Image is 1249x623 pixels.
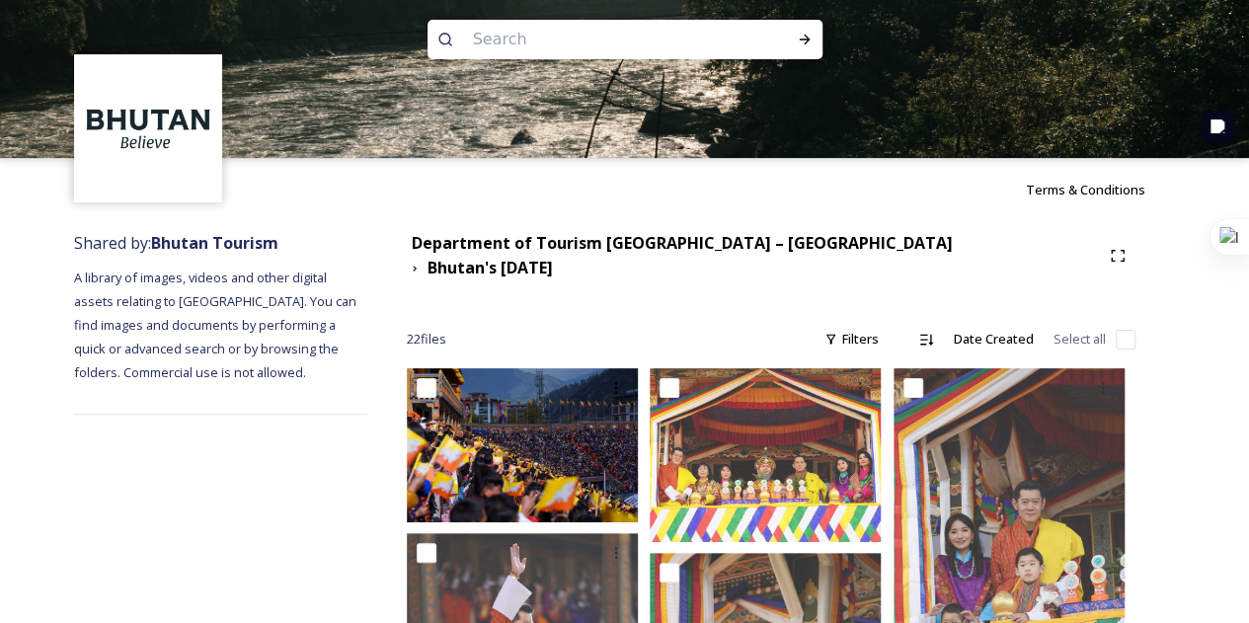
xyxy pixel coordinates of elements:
[407,330,446,349] span: 22 file s
[1026,181,1145,198] span: Terms & Conditions
[428,257,553,278] strong: Bhutan's [DATE]
[1026,178,1175,201] a: Terms & Conditions
[815,320,889,358] div: Filters
[463,18,734,61] input: Search
[151,232,278,254] strong: Bhutan Tourism
[77,57,220,200] img: BT_Logo_BB_Lockup_CMYK_High%2520Res.jpg
[407,368,638,522] img: Bhutan National Day22.jpg
[944,320,1044,358] div: Date Created
[1054,330,1106,349] span: Select all
[74,232,278,254] span: Shared by:
[412,232,953,254] strong: Department of Tourism [GEOGRAPHIC_DATA] – [GEOGRAPHIC_DATA]
[650,368,881,542] img: Bhutan National Day12.JPG
[74,269,359,381] span: A library of images, videos and other digital assets relating to [GEOGRAPHIC_DATA]. You can find ...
